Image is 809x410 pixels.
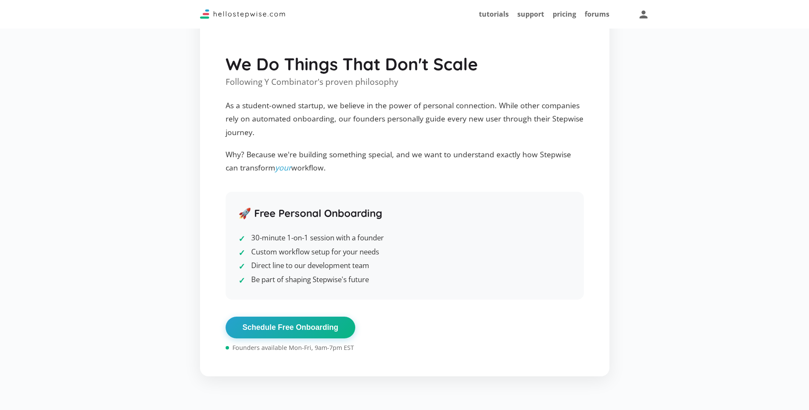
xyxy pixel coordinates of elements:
a: support [517,9,544,19]
li: 30-minute 1-on-1 session with a founder [238,231,571,245]
p: As a student-owned startup, we believe in the power of personal connection. While other companies... [226,99,584,139]
h3: 🚀 Free Personal Onboarding [238,204,571,222]
li: Custom workflow setup for your needs [238,245,571,259]
button: Schedule Free Onboarding [226,317,356,338]
h2: We Do Things That Don't Scale [226,55,584,73]
span: Founders available Mon-Fri, 9am-7pm EST [226,345,584,351]
img: Logo [200,9,285,19]
p: Why? Because we're building something special, and we want to understand exactly how Stepwise can... [226,148,584,175]
a: forums [585,9,609,19]
a: pricing [553,9,576,19]
a: Stepwise [200,12,285,21]
em: your [275,162,291,173]
li: Be part of shaping Stepwise's future [238,273,571,287]
p: Following Y Combinator's proven philosophy [226,78,584,86]
a: tutorials [479,9,509,19]
li: Direct line to our development team [238,259,571,273]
